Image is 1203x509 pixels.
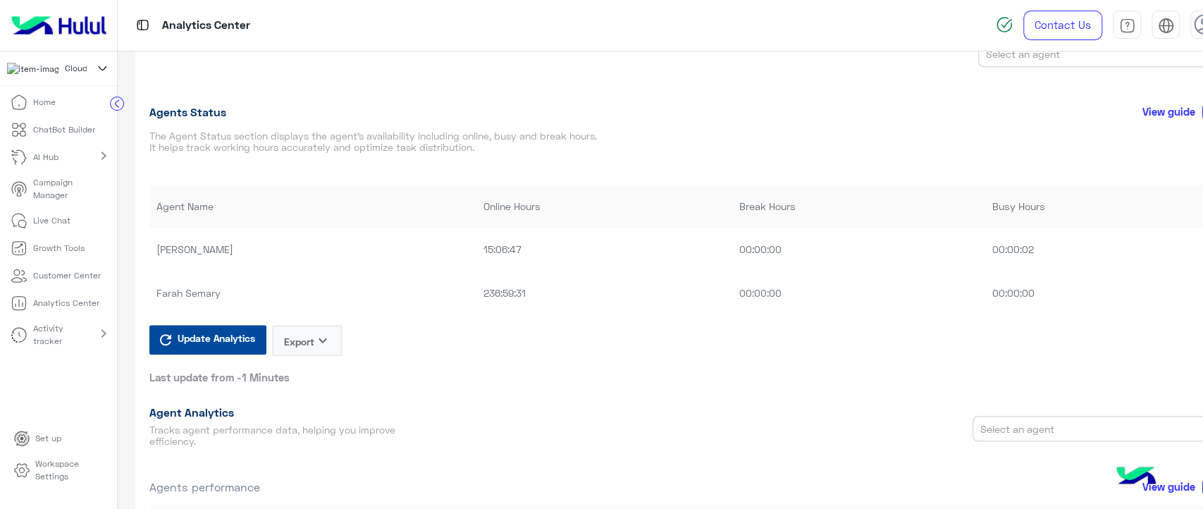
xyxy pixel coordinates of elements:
[6,11,112,40] img: Logo
[149,185,476,228] th: Agent Name
[33,322,74,348] p: Activity tracker
[134,16,152,34] img: tab
[149,271,476,314] td: Farah Semary
[33,96,56,109] p: Home
[174,329,259,348] span: Update Analytics
[732,228,985,271] td: 00:00:00
[149,479,260,496] span: Agents performance
[33,214,70,227] p: Live Chat
[3,453,115,489] a: Workspace Settings
[33,151,58,164] p: AI Hub
[149,424,402,447] h5: Tracks agent performance data, helping you improve efficiency.
[1158,18,1174,34] img: tab
[35,458,104,483] p: Workspace Settings
[33,297,99,309] p: Analytics Center
[272,325,343,356] button: Exportkeyboard_arrow_down
[732,271,985,314] td: 00:00:00
[3,425,73,453] a: Set up
[33,242,85,255] p: Growth Tools
[1113,11,1141,40] a: tab
[7,63,58,75] img: 317874714732967
[149,405,402,419] h1: Agent Analytics
[996,16,1013,33] img: spinner
[149,325,266,355] button: Update Analytics
[33,123,95,136] p: ChatBot Builder
[1111,453,1161,502] img: hulul-logo.png
[33,176,107,202] p: Campaign Manager
[1142,104,1195,120] span: View guide
[95,147,112,164] mat-icon: chevron_right
[1023,11,1102,40] a: Contact Us
[476,185,732,228] th: Online Hours
[35,432,61,445] p: Set up
[33,269,101,282] p: Customer Center
[162,16,250,35] p: Analytics Center
[476,228,732,271] td: 15:06:47
[732,185,985,228] th: Break Hours
[149,228,476,271] td: [PERSON_NAME]
[149,370,290,384] span: Last update from -1 Minutes
[1119,18,1135,34] img: tab
[314,332,331,349] i: keyboard_arrow_down
[476,271,732,314] td: 236:59:31
[1142,479,1195,495] span: View guide
[149,105,226,119] h1: Agents Status
[64,62,87,75] span: Cloud
[95,325,112,342] mat-icon: chevron_right
[149,130,598,153] h5: The Agent Status section displays the agent’s availability including online, busy and break hours...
